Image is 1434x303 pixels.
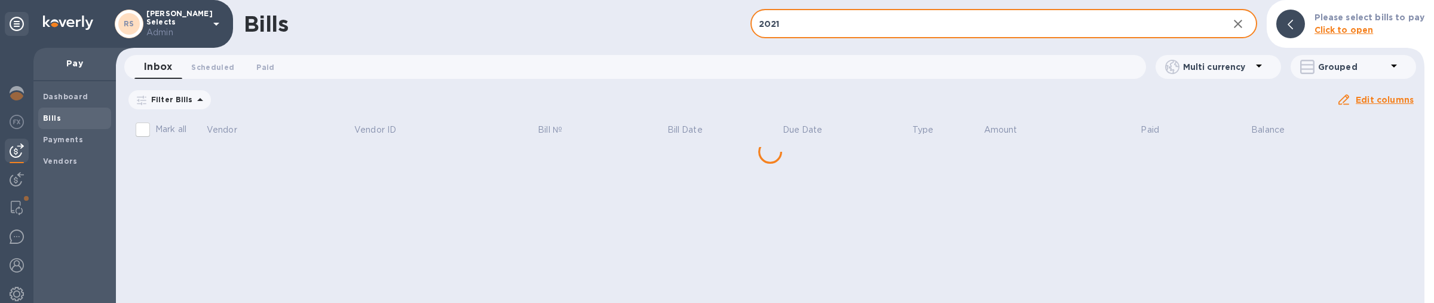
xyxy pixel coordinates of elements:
[207,124,237,136] p: Vendor
[146,94,193,105] p: Filter Bills
[783,124,823,136] p: Due Date
[43,92,88,101] b: Dashboard
[667,124,703,136] p: Bill Date
[538,124,578,136] span: Bill №
[1356,95,1414,105] u: Edit columns
[43,16,93,30] img: Logo
[1141,124,1175,136] span: Paid
[207,124,253,136] span: Vendor
[1318,61,1387,73] p: Grouped
[354,124,412,136] span: Vendor ID
[1314,13,1424,22] b: Please select bills to pay
[354,124,396,136] p: Vendor ID
[146,10,206,39] p: [PERSON_NAME] Selects
[144,59,172,75] span: Inbox
[1183,61,1252,73] p: Multi currency
[191,61,234,74] span: Scheduled
[10,115,24,129] img: Foreign exchange
[538,124,562,136] p: Bill №
[43,114,61,123] b: Bills
[43,57,106,69] p: Pay
[1314,25,1374,35] b: Click to open
[984,124,1033,136] span: Amount
[146,26,206,39] p: Admin
[43,135,83,144] b: Payments
[43,157,78,166] b: Vendors
[244,11,288,36] h1: Bills
[984,124,1018,136] p: Amount
[155,123,186,136] p: Mark all
[1251,124,1285,136] p: Balance
[1251,124,1300,136] span: Balance
[256,61,274,74] span: Paid
[912,124,934,136] p: Type
[124,19,134,28] b: RS
[5,12,29,36] div: Unpin categories
[1141,124,1159,136] p: Paid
